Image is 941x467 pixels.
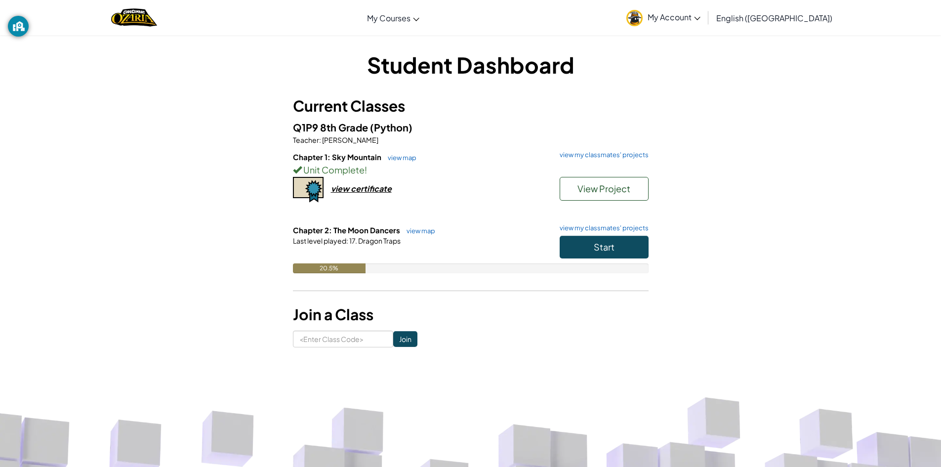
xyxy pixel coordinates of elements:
[8,16,29,37] button: GoGuardian Privacy Information
[319,135,321,144] span: :
[383,154,416,162] a: view map
[393,331,417,347] input: Join
[293,225,402,235] span: Chapter 2: The Moon Dancers
[577,183,630,194] span: View Project
[594,241,614,253] span: Start
[331,183,392,194] div: view certificate
[293,263,366,273] div: 20.5%
[560,236,649,258] button: Start
[293,95,649,117] h3: Current Classes
[365,164,367,175] span: !
[293,121,370,133] span: Q1P9 8th Grade
[302,164,365,175] span: Unit Complete
[293,177,324,203] img: certificate-icon.png
[293,236,346,245] span: Last level played
[560,177,649,201] button: View Project
[293,135,319,144] span: Teacher
[293,49,649,80] h1: Student Dashboard
[555,152,649,158] a: view my classmates' projects
[348,236,357,245] span: 17.
[346,236,348,245] span: :
[293,331,393,347] input: <Enter Class Code>
[716,13,832,23] span: English ([GEOGRAPHIC_DATA])
[293,183,392,194] a: view certificate
[111,7,157,28] img: Home
[321,135,378,144] span: [PERSON_NAME]
[367,13,410,23] span: My Courses
[626,10,643,26] img: avatar
[370,121,412,133] span: (Python)
[293,152,383,162] span: Chapter 1: Sky Mountain
[648,12,700,22] span: My Account
[357,236,401,245] span: Dragon Traps
[711,4,837,31] a: English ([GEOGRAPHIC_DATA])
[621,2,705,33] a: My Account
[111,7,157,28] a: Ozaria by CodeCombat logo
[402,227,435,235] a: view map
[293,303,649,326] h3: Join a Class
[362,4,424,31] a: My Courses
[555,225,649,231] a: view my classmates' projects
